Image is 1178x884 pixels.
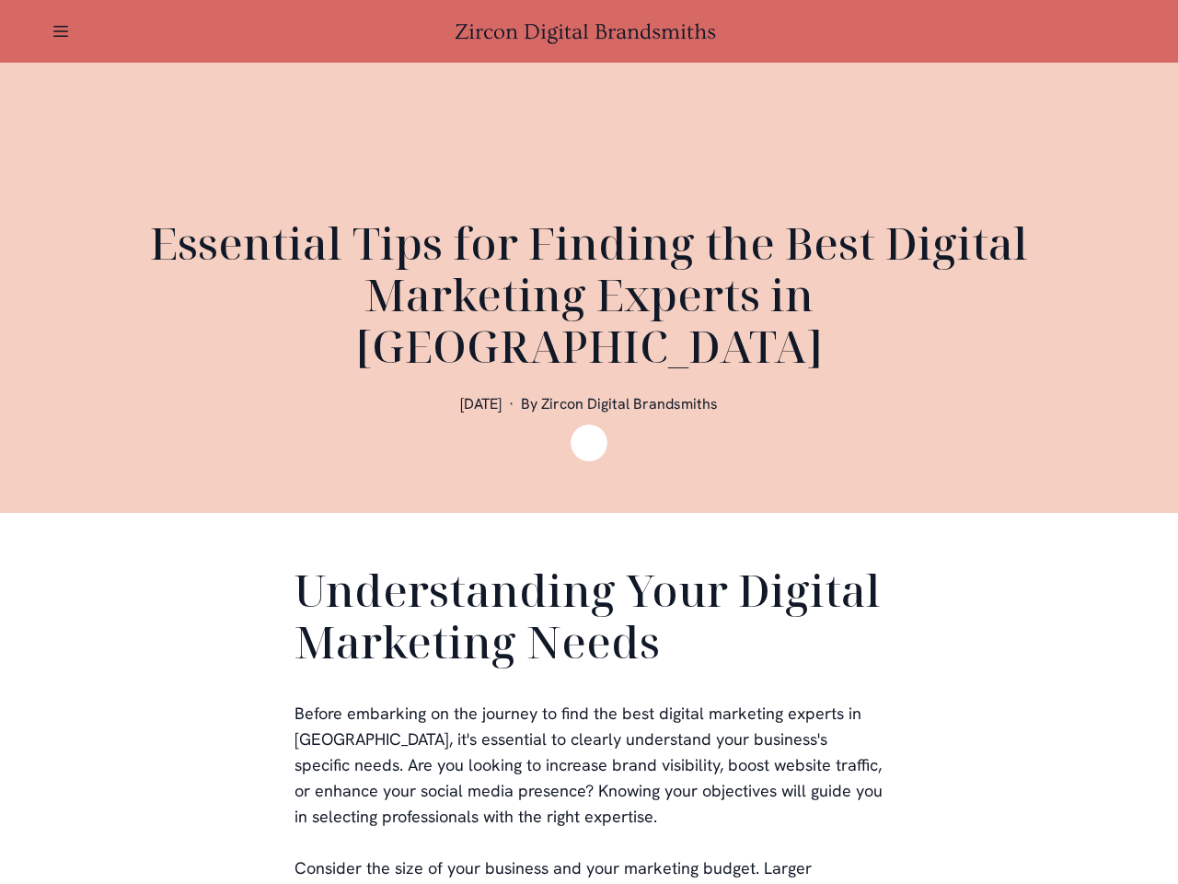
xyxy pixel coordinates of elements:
h1: Essential Tips for Finding the Best Digital Marketing Experts in [GEOGRAPHIC_DATA] [147,217,1031,372]
img: Zircon Digital Brandsmiths [571,425,607,461]
span: By Zircon Digital Brandsmiths [521,394,718,413]
h2: Understanding Your Digital Marketing Needs [294,564,883,675]
a: Zircon Digital Brandsmiths [455,19,723,44]
span: [DATE] [460,394,502,413]
span: · [509,394,514,413]
p: Before embarking on the journey to find the best digital marketing experts in [GEOGRAPHIC_DATA], ... [294,701,883,830]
